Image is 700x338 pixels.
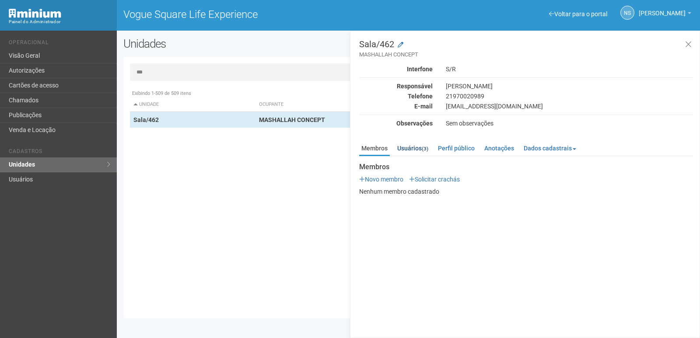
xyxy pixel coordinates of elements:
a: Usuários(3) [395,142,430,155]
a: Perfil público [436,142,477,155]
span: Nicolle Silva [639,1,686,17]
div: 21970020989 [439,92,700,100]
div: Interfone [353,65,439,73]
a: Membros [359,142,390,156]
th: Unidade: activate to sort column descending [130,98,256,112]
a: Anotações [482,142,516,155]
h3: Sala/462 [359,40,693,59]
a: Novo membro [359,176,403,183]
a: Solicitar crachás [409,176,460,183]
small: MASHALLAH CONCEPT [359,51,693,59]
div: Responsável [353,82,439,90]
div: Telefone [353,92,439,100]
a: Modificar a unidade [398,41,403,49]
strong: Membros [359,163,693,171]
img: Minium [9,9,61,18]
th: Ocupante: activate to sort column ascending [255,98,485,112]
div: E-mail [353,102,439,110]
a: NS [620,6,634,20]
div: Sem observações [439,119,700,127]
div: S/R [439,65,700,73]
div: [EMAIL_ADDRESS][DOMAIN_NAME] [439,102,700,110]
a: Dados cadastrais [521,142,578,155]
li: Operacional [9,39,110,49]
div: Exibindo 1-509 de 509 itens [130,90,687,98]
div: Observações [353,119,439,127]
h2: Unidades [123,37,353,50]
div: [PERSON_NAME] [439,82,700,90]
a: [PERSON_NAME] [639,11,691,18]
div: Painel do Administrador [9,18,110,26]
strong: MASHALLAH CONCEPT [259,116,325,123]
h1: Vogue Square Life Experience [123,9,402,20]
p: Nenhum membro cadastrado [359,188,693,195]
li: Cadastros [9,148,110,157]
a: Voltar para o portal [549,10,607,17]
strong: Sala/462 [133,116,159,123]
small: (3) [422,146,428,152]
